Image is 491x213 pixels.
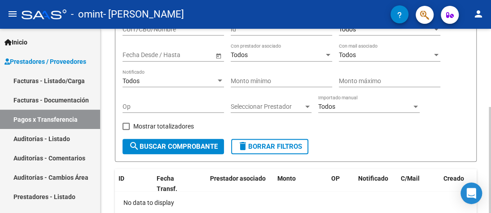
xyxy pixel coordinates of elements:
[331,175,340,182] span: OP
[328,169,355,199] datatable-header-cell: OP
[71,4,103,24] span: - omint
[157,175,177,192] span: Fecha Transf.
[206,169,274,199] datatable-header-cell: Prestador asociado
[339,51,356,58] span: Todos
[237,142,302,151] span: Borrar Filtros
[231,51,248,58] span: Todos
[460,182,482,204] div: Open Intercom Messenger
[118,175,124,182] span: ID
[115,169,153,199] datatable-header-cell: ID
[318,103,335,110] span: Todos
[123,77,140,84] span: Todos
[123,51,155,59] input: Fecha inicio
[237,141,248,151] mat-icon: delete
[163,51,207,59] input: Fecha fin
[210,175,266,182] span: Prestador asociado
[231,103,303,111] span: Seleccionar Prestador
[355,169,397,199] datatable-header-cell: Notificado
[7,9,18,19] mat-icon: menu
[397,169,440,199] datatable-header-cell: C/Mail
[129,141,140,151] mat-icon: search
[123,139,224,154] button: Buscar Comprobante
[440,169,480,199] datatable-header-cell: Creado
[443,175,464,182] span: Creado
[103,4,184,24] span: - [PERSON_NAME]
[277,175,296,182] span: Monto
[401,175,420,182] span: C/Mail
[358,175,388,182] span: Notificado
[153,169,193,199] datatable-header-cell: Fecha Transf.
[231,139,308,154] button: Borrar Filtros
[133,121,194,132] span: Mostrar totalizadores
[4,37,27,47] span: Inicio
[214,51,223,60] button: Open calendar
[4,57,86,67] span: Prestadores / Proveedores
[129,142,218,151] span: Buscar Comprobante
[274,169,328,199] datatable-header-cell: Monto
[473,9,484,19] mat-icon: person
[339,26,356,33] span: Todos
